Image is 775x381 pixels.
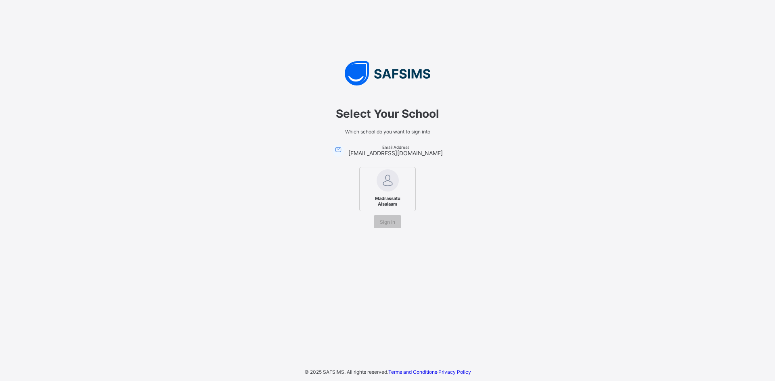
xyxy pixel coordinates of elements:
span: [EMAIL_ADDRESS][DOMAIN_NAME] [348,150,443,156]
a: Privacy Policy [438,369,471,375]
span: · [388,369,471,375]
span: Select Your School [274,107,501,121]
img: SAFSIMS Logo [266,61,509,85]
span: Madrassatu Alsalaam [363,194,412,209]
span: Sign In [380,219,395,225]
span: Email Address [348,145,443,150]
span: Which school do you want to sign into [274,129,501,135]
a: Terms and Conditions [388,369,437,375]
img: Madrassatu Alsalaam [377,169,399,192]
span: © 2025 SAFSIMS. All rights reserved. [304,369,388,375]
